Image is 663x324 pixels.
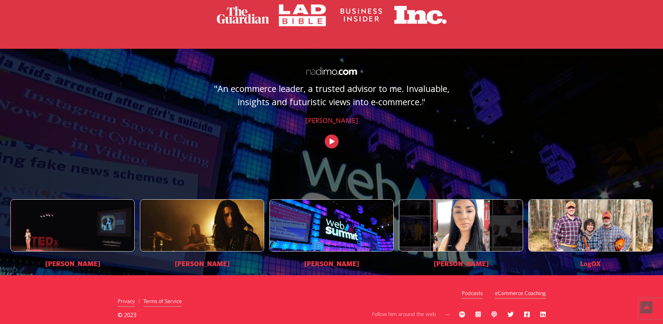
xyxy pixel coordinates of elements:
[10,199,135,276] div: 1 / 5
[140,200,264,251] img: Casey-Mahoney-9-Electric-1110x468-1.jpeg
[529,200,652,251] img: family_2-1110x744-1.png
[217,2,269,28] img: guardian logo
[305,108,358,126] span: [PERSON_NAME]
[11,200,134,251] img: initial_review-1110x538-1.jpeg
[269,199,394,276] div: 3 / 5
[372,310,436,318] p: Follow him around the web
[276,2,328,28] img: lad bible logo
[118,298,135,307] a: Privacy
[192,75,471,108] p: "An ecommerce leader, a trusted advisor to me. Invaluable, insights and futuristic views into e-c...
[445,310,450,318] p: —
[528,199,653,276] div: 5 / 5
[394,2,447,28] img: inc logo
[118,311,332,319] p: © 2023
[399,199,523,276] div: 4 / 5
[434,259,489,269] span: [PERSON_NAME]
[462,290,483,299] a: Podcasts
[304,259,359,269] span: [PERSON_NAME]
[45,259,100,269] span: [PERSON_NAME]
[140,199,264,276] div: 2 / 5
[335,2,387,28] img: business insider logo
[270,200,393,251] img: 06_wynalazca_www_internet_znajduje_sie_w_punkcie_zwrotnym_0_b-1110x590-1.jpeg
[399,200,523,251] img: michelle-1110x626-1.png
[306,66,358,75] img: logo-white-1.png
[175,259,230,269] span: [PERSON_NAME]
[143,298,182,307] a: Terms of Service
[580,259,601,269] span: LogOX
[495,290,546,299] a: eCommerce Coaching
